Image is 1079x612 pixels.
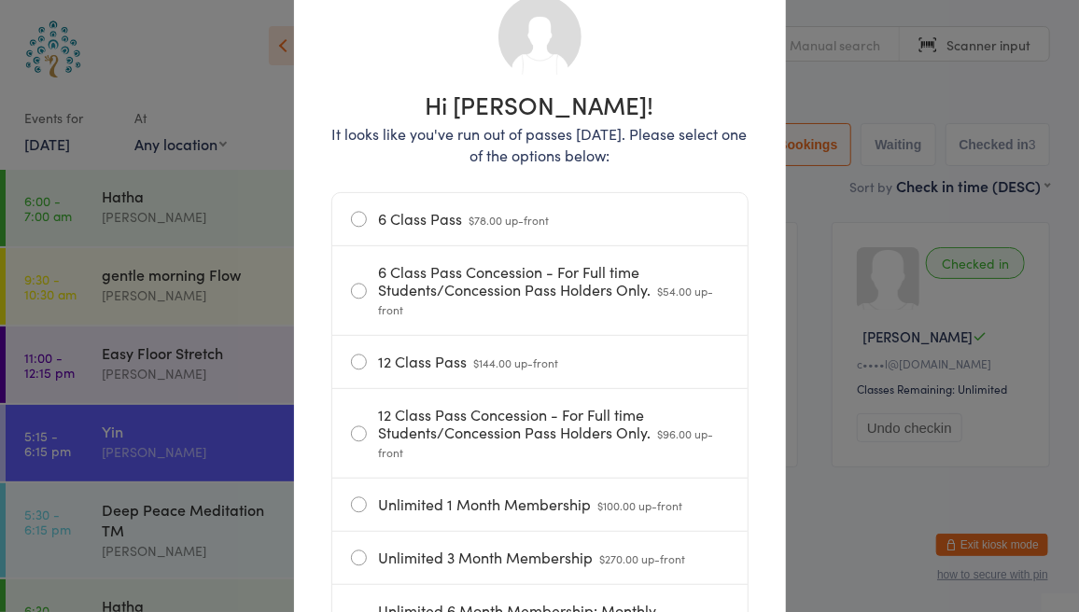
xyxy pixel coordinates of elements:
[331,92,749,117] h1: Hi [PERSON_NAME]!
[600,550,686,566] span: $270.00 up-front
[351,246,729,335] label: 6 Class Pass Concession - For Full time Students/Concession Pass Holders Only.
[351,479,729,531] label: Unlimited 1 Month Membership
[351,193,729,245] label: 6 Class Pass
[598,497,683,513] span: $100.00 up-front
[351,389,729,478] label: 12 Class Pass Concession - For Full time Students/Concession Pass Holders Only.
[474,355,559,370] span: $144.00 up-front
[331,123,749,166] p: It looks like you've run out of passes [DATE]. Please select one of the options below:
[469,212,550,228] span: $78.00 up-front
[351,532,729,584] label: Unlimited 3 Month Membership
[351,336,729,388] label: 12 Class Pass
